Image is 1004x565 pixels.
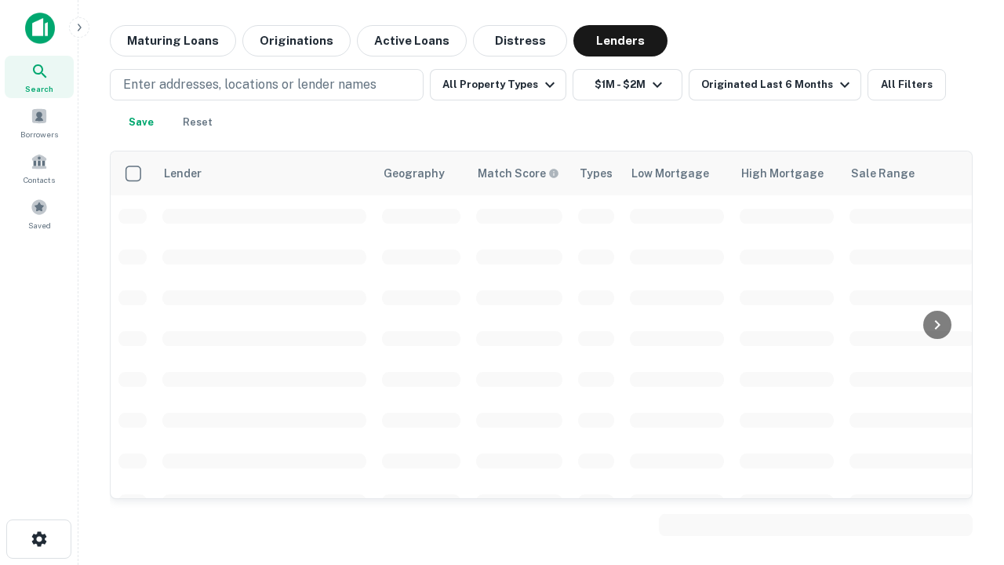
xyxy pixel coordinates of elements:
a: Contacts [5,147,74,189]
th: High Mortgage [732,151,842,195]
th: Low Mortgage [622,151,732,195]
p: Enter addresses, locations or lender names [123,75,376,94]
button: Originated Last 6 Months [689,69,861,100]
button: Lenders [573,25,668,56]
iframe: Chat Widget [926,439,1004,515]
th: Capitalize uses an advanced AI algorithm to match your search with the best lender. The match sco... [468,151,570,195]
img: capitalize-icon.png [25,13,55,44]
div: High Mortgage [741,164,824,183]
div: Types [580,164,613,183]
th: Lender [155,151,374,195]
a: Borrowers [5,101,74,144]
button: Distress [473,25,567,56]
span: Contacts [24,173,55,186]
a: Search [5,56,74,98]
div: Sale Range [851,164,915,183]
th: Types [570,151,622,195]
button: Reset [173,107,223,138]
div: Originated Last 6 Months [701,75,854,94]
div: Geography [384,164,445,183]
button: Maturing Loans [110,25,236,56]
h6: Match Score [478,165,556,182]
a: Saved [5,192,74,235]
button: Active Loans [357,25,467,56]
span: Search [25,82,53,95]
th: Geography [374,151,468,195]
button: Originations [242,25,351,56]
button: $1M - $2M [573,69,682,100]
span: Saved [28,219,51,231]
button: Save your search to get updates of matches that match your search criteria. [116,107,166,138]
span: Borrowers [20,128,58,140]
div: Lender [164,164,202,183]
button: Enter addresses, locations or lender names [110,69,424,100]
div: Capitalize uses an advanced AI algorithm to match your search with the best lender. The match sco... [478,165,559,182]
div: Low Mortgage [631,164,709,183]
button: All Filters [868,69,946,100]
button: All Property Types [430,69,566,100]
th: Sale Range [842,151,983,195]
